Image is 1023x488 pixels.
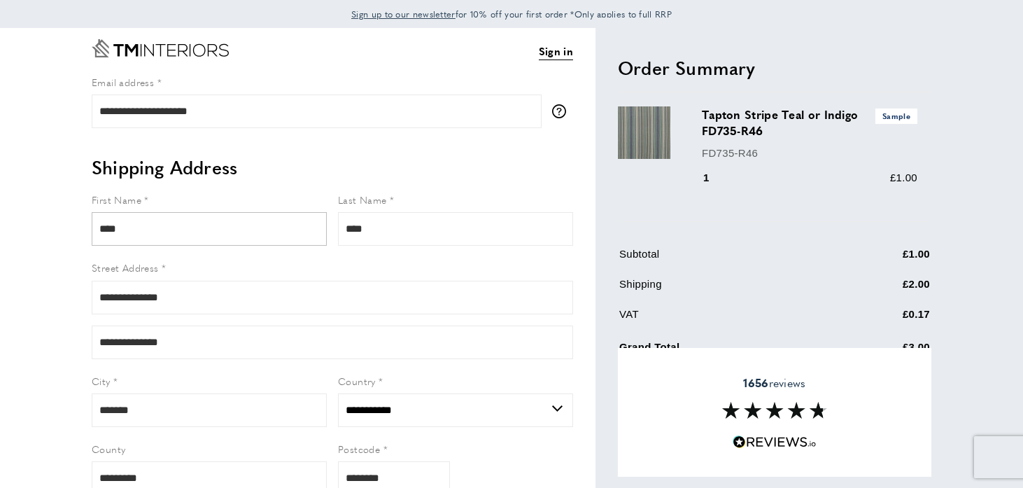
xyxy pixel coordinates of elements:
[875,109,917,123] span: Sample
[833,336,930,366] td: £3.00
[619,246,832,273] td: Subtotal
[890,172,917,183] span: £1.00
[92,260,159,274] span: Street Address
[743,376,805,390] span: reviews
[702,169,729,186] div: 1
[619,276,832,303] td: Shipping
[552,104,573,118] button: More information
[618,106,670,159] img: Tapton Stripe Teal or Indigo FD735-R46
[833,246,930,273] td: £1.00
[92,442,125,456] span: County
[338,193,387,207] span: Last Name
[92,39,229,57] a: Go to Home page
[539,43,573,60] a: Sign in
[722,402,827,419] img: Reviews section
[338,374,376,388] span: Country
[92,75,154,89] span: Email address
[743,375,768,391] strong: 1656
[619,306,832,333] td: VAT
[351,8,456,20] span: Sign up to our newsletter
[92,155,573,180] h2: Shipping Address
[702,145,917,162] p: FD735-R46
[92,374,111,388] span: City
[619,336,832,366] td: Grand Total
[733,435,817,449] img: Reviews.io 5 stars
[833,306,930,333] td: £0.17
[618,55,931,81] h2: Order Summary
[92,193,141,207] span: First Name
[351,7,456,21] a: Sign up to our newsletter
[702,106,917,139] h3: Tapton Stripe Teal or Indigo FD735-R46
[351,8,672,20] span: for 10% off your first order *Only applies to full RRP
[338,442,380,456] span: Postcode
[833,276,930,303] td: £2.00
